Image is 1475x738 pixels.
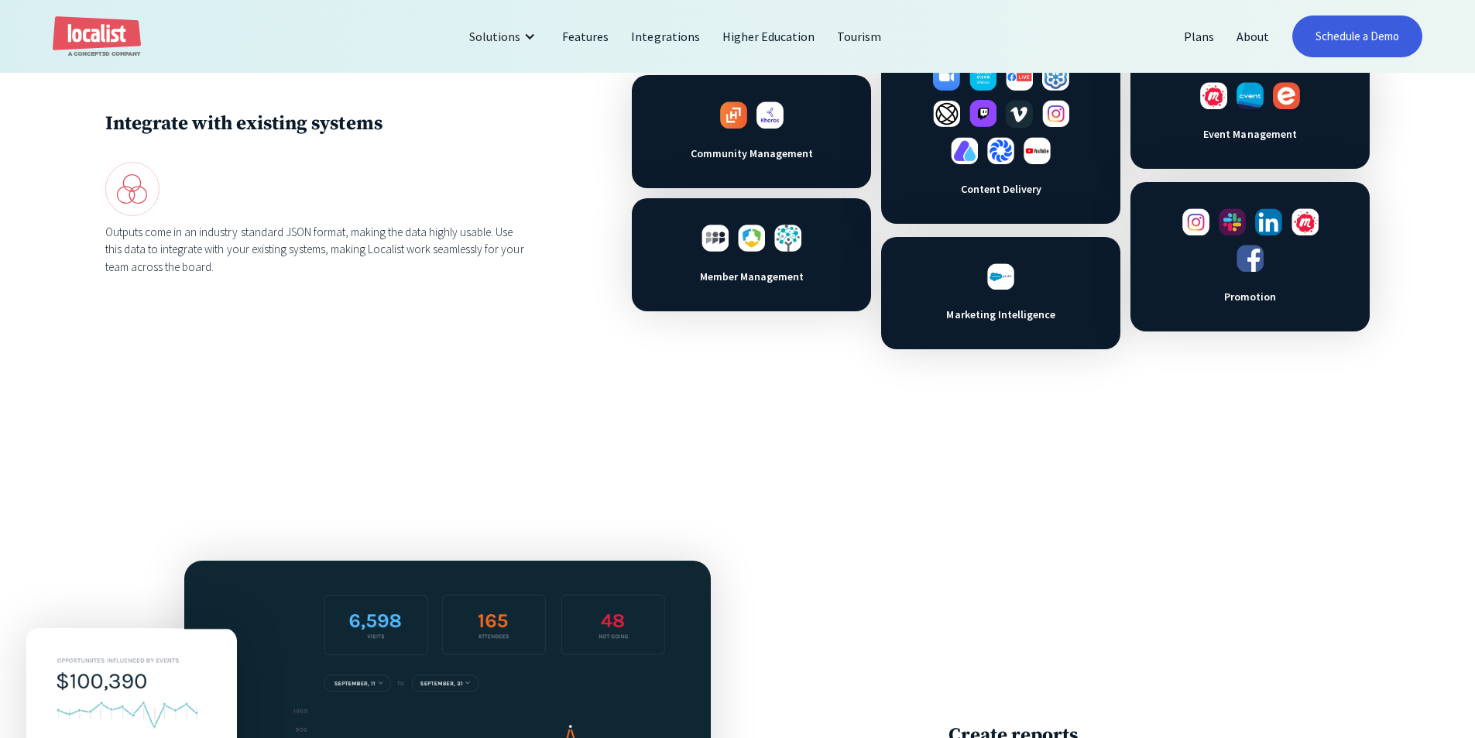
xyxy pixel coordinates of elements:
[920,307,1082,323] h3: Marketing Intelligence
[53,16,141,57] a: home
[671,146,833,162] h3: Community Management
[1226,18,1281,55] a: About
[458,18,551,55] div: Solutions
[826,18,893,55] a: Tourism
[920,181,1082,197] h3: Content Delivery
[105,224,527,276] div: Outputs come in an industry standard JSON format, making the data highly usable. Use this data to...
[551,18,620,55] a: Features
[469,27,520,46] div: Solutions
[1173,18,1226,55] a: Plans
[712,18,826,55] a: Higher Education
[1292,15,1422,57] a: Schedule a Demo
[1169,289,1332,305] h3: Promotion
[620,18,711,55] a: Integrations
[671,269,833,285] h3: Member Management
[1169,126,1332,142] h3: Event Management
[105,112,527,136] h3: Integrate with existing systems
